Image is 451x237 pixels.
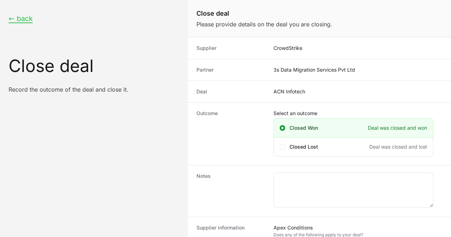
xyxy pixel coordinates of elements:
[196,45,265,52] dt: Supplier
[289,143,318,150] span: Closed Lost
[196,66,265,73] dt: Partner
[196,110,265,158] dt: Outcome
[273,45,442,52] dd: CrowdStrike
[196,20,442,29] p: Please provide details on the deal you are closing.
[9,57,179,74] h1: Close deal
[196,9,442,19] h1: Close deal
[368,124,427,132] span: Deal was closed and won
[196,172,265,210] dt: Notes
[369,143,427,150] span: Deal was closed and lost
[273,66,442,73] dd: 3s Data Migration Services Pvt Ltd
[273,110,433,117] label: Select an outcome
[196,88,265,95] dt: Deal
[9,14,33,23] button: ← back
[273,224,313,231] legend: Apex Conditions
[273,88,442,95] dd: ACN Infotech
[289,124,318,132] span: Closed Won
[9,86,179,93] p: Record the outcome of the deal and close it.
